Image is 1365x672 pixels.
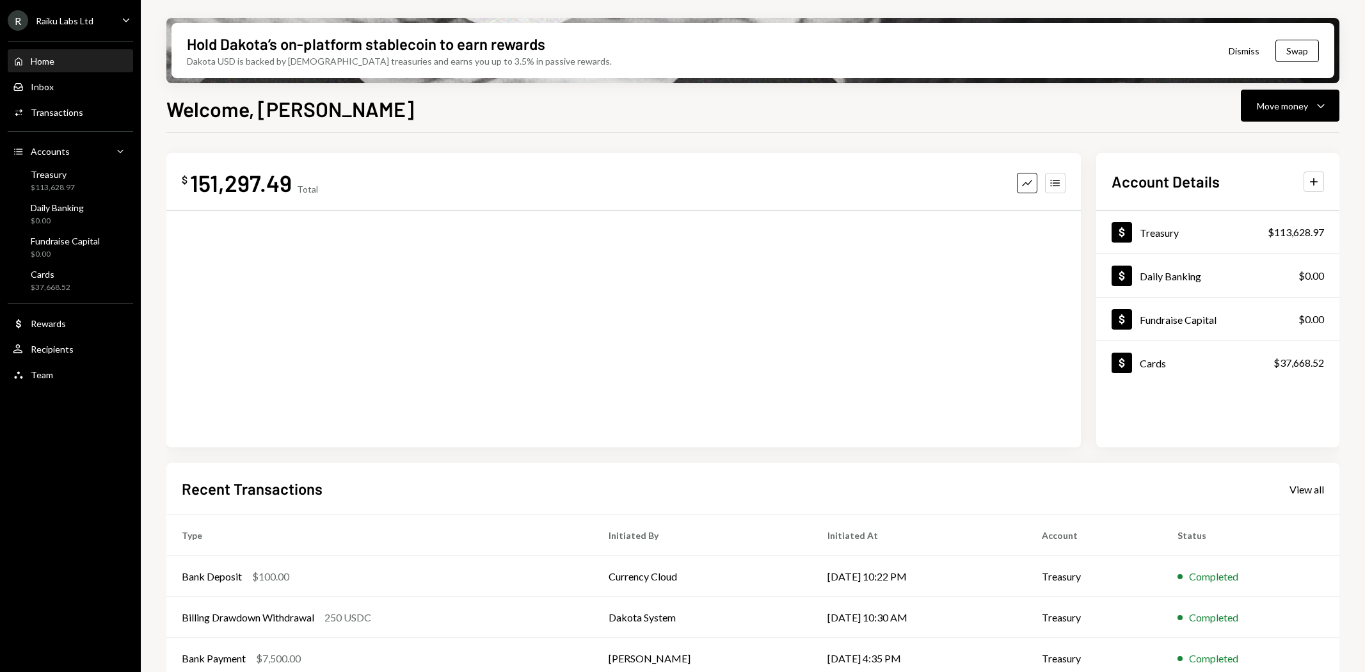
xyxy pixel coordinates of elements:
[31,282,70,293] div: $37,668.52
[31,318,66,329] div: Rewards
[8,265,133,296] a: Cards$37,668.52
[8,198,133,229] a: Daily Banking$0.00
[187,33,545,54] div: Hold Dakota’s on-platform stablecoin to earn rewards
[1096,254,1339,297] a: Daily Banking$0.00
[182,173,188,186] div: $
[1257,99,1308,113] div: Move money
[8,49,133,72] a: Home
[1189,651,1238,666] div: Completed
[1112,171,1220,192] h2: Account Details
[1275,40,1319,62] button: Swap
[8,165,133,196] a: Treasury$113,628.97
[8,75,133,98] a: Inbox
[182,569,242,584] div: Bank Deposit
[31,202,84,213] div: Daily Banking
[1140,314,1217,326] div: Fundraise Capital
[1213,36,1275,66] button: Dismiss
[8,363,133,386] a: Team
[31,146,70,157] div: Accounts
[8,232,133,262] a: Fundraise Capital$0.00
[1189,569,1238,584] div: Completed
[187,54,612,68] div: Dakota USD is backed by [DEMOGRAPHIC_DATA] treasuries and earns you up to 3.5% in passive rewards.
[1298,312,1324,327] div: $0.00
[31,107,83,118] div: Transactions
[812,556,1027,597] td: [DATE] 10:22 PM
[1140,357,1166,369] div: Cards
[1273,355,1324,371] div: $37,668.52
[1268,225,1324,240] div: $113,628.97
[1162,515,1339,556] th: Status
[256,651,301,666] div: $7,500.00
[1096,298,1339,340] a: Fundraise Capital$0.00
[1298,268,1324,284] div: $0.00
[31,344,74,355] div: Recipients
[182,651,246,666] div: Bank Payment
[1140,270,1201,282] div: Daily Banking
[31,236,100,246] div: Fundraise Capital
[1140,227,1179,239] div: Treasury
[593,597,811,638] td: Dakota System
[252,569,289,584] div: $100.00
[31,182,75,193] div: $113,628.97
[31,269,70,280] div: Cards
[166,515,593,556] th: Type
[1026,556,1161,597] td: Treasury
[1289,482,1324,496] a: View all
[297,184,318,195] div: Total
[1289,483,1324,496] div: View all
[812,515,1027,556] th: Initiated At
[8,140,133,163] a: Accounts
[182,478,323,499] h2: Recent Transactions
[324,610,371,625] div: 250 USDC
[1096,341,1339,384] a: Cards$37,668.52
[593,515,811,556] th: Initiated By
[8,100,133,124] a: Transactions
[8,10,28,31] div: R
[812,597,1027,638] td: [DATE] 10:30 AM
[1189,610,1238,625] div: Completed
[1026,515,1161,556] th: Account
[31,216,84,227] div: $0.00
[1241,90,1339,122] button: Move money
[166,96,414,122] h1: Welcome, [PERSON_NAME]
[8,312,133,335] a: Rewards
[182,610,314,625] div: Billing Drawdown Withdrawal
[31,249,100,260] div: $0.00
[8,337,133,360] a: Recipients
[1026,597,1161,638] td: Treasury
[190,168,292,197] div: 151,297.49
[31,369,53,380] div: Team
[31,169,75,180] div: Treasury
[593,556,811,597] td: Currency Cloud
[31,56,54,67] div: Home
[36,15,93,26] div: Raiku Labs Ltd
[1096,211,1339,253] a: Treasury$113,628.97
[31,81,54,92] div: Inbox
